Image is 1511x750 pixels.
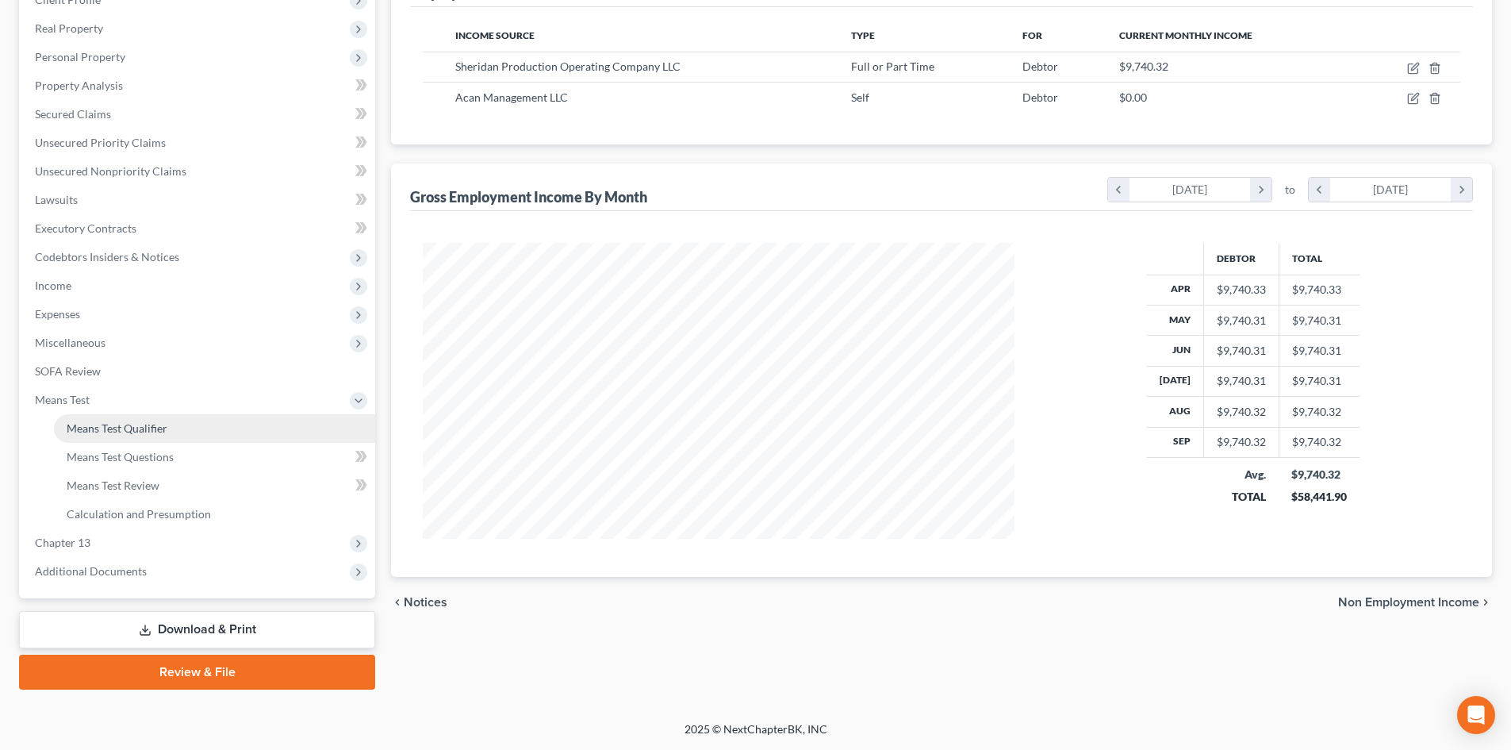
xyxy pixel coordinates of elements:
th: Total [1279,243,1360,275]
a: SOFA Review [22,357,375,386]
div: $9,740.33 [1217,282,1266,298]
span: Notices [404,596,447,609]
td: $9,740.31 [1279,366,1360,396]
div: Gross Employment Income By Month [410,187,647,206]
i: chevron_right [1250,178,1271,202]
span: SOFA Review [35,364,101,378]
span: Secured Claims [35,107,111,121]
div: $9,740.31 [1217,373,1266,389]
span: Means Test Questions [67,450,174,463]
div: $9,740.32 [1291,467,1347,483]
span: Income Source [455,29,535,41]
i: chevron_right [1451,178,1472,202]
span: For [1022,29,1042,41]
th: Jun [1147,336,1204,366]
div: $9,740.32 [1217,434,1266,450]
span: Expenses [35,307,80,321]
span: Type [851,29,875,41]
a: Means Test Qualifier [54,414,375,443]
span: Chapter 13 [35,536,90,549]
span: Miscellaneous [35,336,105,349]
div: $9,740.32 [1217,404,1266,420]
td: $9,740.32 [1279,397,1360,427]
span: Unsecured Nonpriority Claims [35,164,186,178]
th: Apr [1147,275,1204,305]
span: Executory Contracts [35,221,136,235]
span: $9,740.32 [1119,60,1168,73]
div: 2025 © NextChapterBK, INC [304,721,1208,750]
th: May [1147,305,1204,335]
span: Personal Property [35,50,125,63]
div: [DATE] [1129,178,1251,202]
button: Non Employment Income chevron_right [1338,596,1492,609]
div: Avg. [1216,467,1266,483]
a: Calculation and Presumption [54,500,375,529]
button: chevron_left Notices [391,596,447,609]
div: [DATE] [1330,178,1452,202]
span: Debtor [1022,90,1058,104]
td: $9,740.31 [1279,305,1360,335]
span: $0.00 [1119,90,1147,104]
i: chevron_left [391,596,404,609]
th: [DATE] [1147,366,1204,396]
a: Unsecured Priority Claims [22,129,375,157]
a: Property Analysis [22,71,375,100]
span: Acan Management LLC [455,90,568,104]
span: Non Employment Income [1338,596,1479,609]
span: Means Test Review [67,479,159,492]
th: Sep [1147,427,1204,457]
th: Debtor [1203,243,1279,275]
div: $9,740.31 [1217,313,1266,329]
a: Means Test Questions [54,443,375,471]
span: to [1285,182,1295,198]
span: Income [35,279,71,292]
td: $9,740.31 [1279,336,1360,366]
i: chevron_right [1479,596,1492,609]
div: TOTAL [1216,489,1266,505]
a: Secured Claims [22,100,375,129]
a: Means Test Review [54,471,375,500]
td: $9,740.33 [1279,275,1360,305]
th: Aug [1147,397,1204,427]
span: Current Monthly Income [1119,29,1252,41]
div: $9,740.31 [1217,343,1266,359]
span: Self [851,90,869,104]
a: Unsecured Nonpriority Claims [22,157,375,186]
span: Means Test Qualifier [67,421,167,435]
a: Lawsuits [22,186,375,214]
span: Unsecured Priority Claims [35,136,166,149]
span: Codebtors Insiders & Notices [35,250,179,263]
span: Full or Part Time [851,60,934,73]
span: Calculation and Presumption [67,507,211,521]
td: $9,740.32 [1279,427,1360,457]
a: Download & Print [19,611,375,648]
span: Property Analysis [35,79,123,92]
a: Review & File [19,655,375,690]
i: chevron_left [1108,178,1129,202]
span: Means Test [35,393,90,406]
span: Additional Documents [35,564,147,578]
a: Executory Contracts [22,214,375,243]
span: Real Property [35,21,103,35]
span: Lawsuits [35,193,78,206]
i: chevron_left [1309,178,1330,202]
div: Open Intercom Messenger [1457,696,1495,734]
span: Sheridan Production Operating Company LLC [455,60,681,73]
div: $58,441.90 [1291,489,1347,505]
span: Debtor [1022,60,1058,73]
